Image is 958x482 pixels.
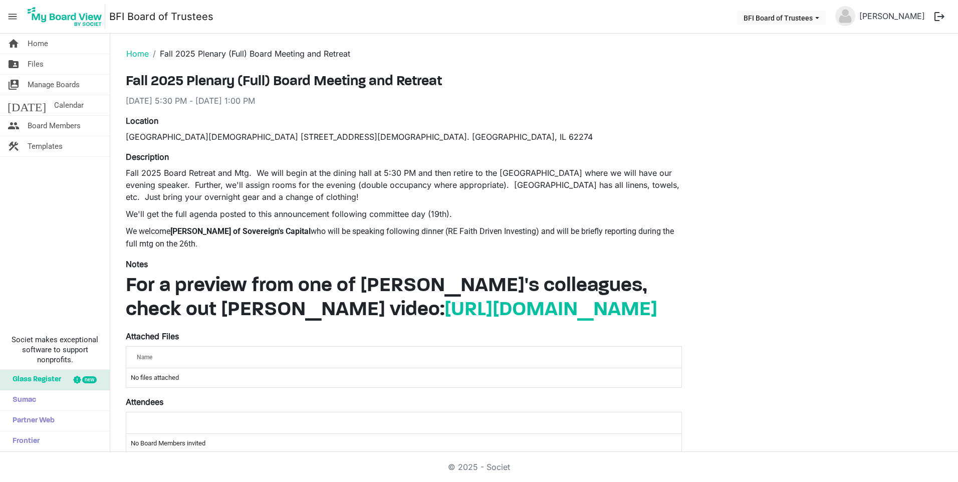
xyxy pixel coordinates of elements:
[448,462,510,472] a: © 2025 - Societ
[126,258,148,270] label: Notes
[25,4,105,29] img: My Board View Logo
[28,136,63,156] span: Templates
[8,390,36,410] span: Sumac
[28,75,80,95] span: Manage Boards
[126,167,682,203] p: Fall 2025 Board Retreat and Mtg. We will begin at the dining hall at 5:30 PM and then retire to t...
[149,48,350,60] li: Fall 2025 Plenary (Full) Board Meeting and Retreat
[170,226,311,236] strong: [PERSON_NAME] of Sovereign's Capital
[8,411,55,431] span: Partner Web
[126,368,681,387] td: No files attached
[126,131,682,143] div: [GEOGRAPHIC_DATA][DEMOGRAPHIC_DATA] [STREET_ADDRESS][DEMOGRAPHIC_DATA]. [GEOGRAPHIC_DATA], IL 62274
[855,6,929,26] a: [PERSON_NAME]
[28,54,44,74] span: Files
[126,208,682,220] p: We'll get the full agenda posted to this announcement following committee day (19th).
[8,431,40,451] span: Frontier
[8,95,46,115] span: [DATE]
[126,115,158,127] label: Location
[8,136,20,156] span: construction
[8,116,20,136] span: people
[54,95,84,115] span: Calendar
[82,376,97,383] div: new
[737,11,826,25] button: BFI Board of Trustees dropdownbutton
[126,434,681,453] td: No Board Members invited
[8,54,20,74] span: folder_shared
[126,151,169,163] label: Description
[126,330,179,342] label: Attached Files
[929,6,950,27] button: logout
[126,74,682,91] h3: Fall 2025 Plenary (Full) Board Meeting and Retreat
[126,95,682,107] div: [DATE] 5:30 PM - [DATE] 1:00 PM
[126,49,149,59] a: Home
[835,6,855,26] img: no-profile-picture.svg
[126,396,163,408] label: Attendees
[444,300,657,320] a: [URL][DOMAIN_NAME]
[8,34,20,54] span: home
[8,75,20,95] span: switch_account
[28,116,81,136] span: Board Members
[137,354,152,361] span: Name
[109,7,213,27] a: BFI Board of Trustees
[25,4,109,29] a: My Board View Logo
[126,274,682,322] h1: For a preview from one of [PERSON_NAME]'s colleagues, check out [PERSON_NAME] video:
[5,335,105,365] span: Societ makes exceptional software to support nonprofits.
[28,34,48,54] span: Home
[8,370,61,390] span: Glass Register
[126,226,674,249] span: We welcome who will be speaking following dinner (RE Faith Driven Investing) and will be briefly ...
[3,7,22,26] span: menu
